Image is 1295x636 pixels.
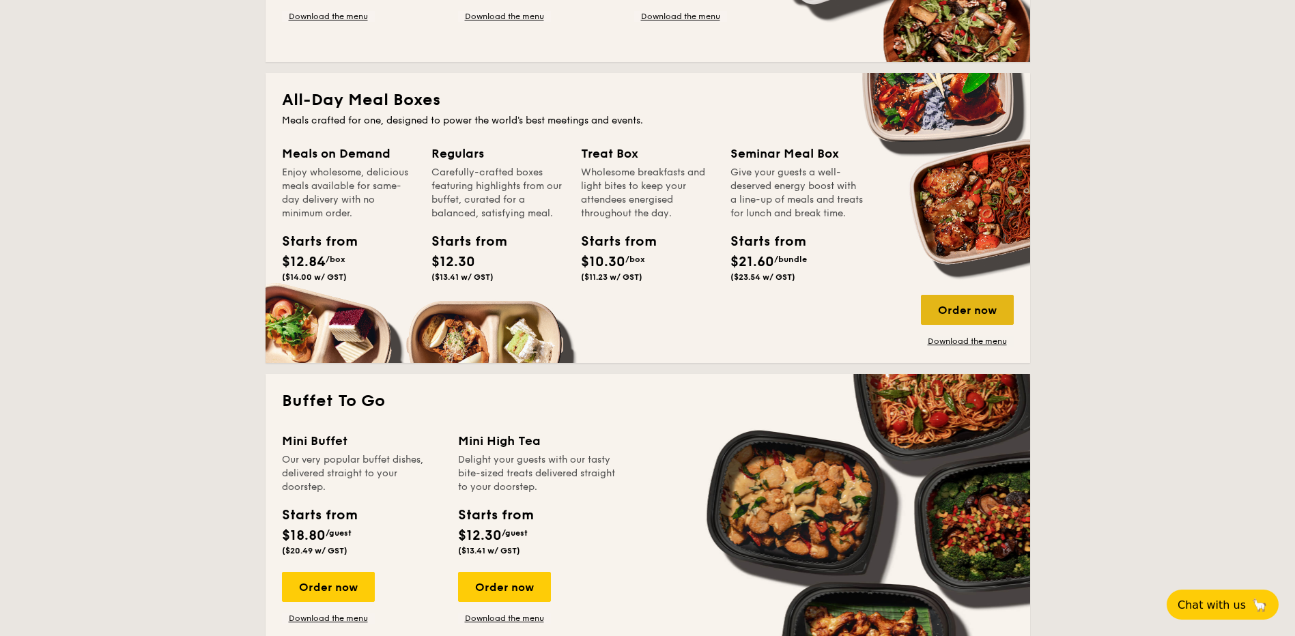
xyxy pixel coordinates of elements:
[581,231,642,252] div: Starts from
[282,166,415,220] div: Enjoy wholesome, delicious meals available for same-day delivery with no minimum order.
[282,453,442,494] div: Our very popular buffet dishes, delivered straight to your doorstep.
[458,11,551,22] a: Download the menu
[431,166,565,220] div: Carefully-crafted boxes featuring highlights from our buffet, curated for a balanced, satisfying ...
[431,144,565,163] div: Regulars
[282,11,375,22] a: Download the menu
[282,431,442,450] div: Mini Buffet
[282,89,1014,111] h2: All-Day Meal Boxes
[730,272,795,282] span: ($23.54 w/ GST)
[458,431,618,450] div: Mini High Tea
[282,527,326,544] span: $18.80
[282,272,347,282] span: ($14.00 w/ GST)
[581,144,714,163] div: Treat Box
[282,114,1014,128] div: Meals crafted for one, designed to power the world's best meetings and events.
[326,528,352,538] span: /guest
[1251,597,1268,613] span: 🦙
[921,336,1014,347] a: Download the menu
[625,255,645,264] span: /box
[282,254,326,270] span: $12.84
[326,255,345,264] span: /box
[458,613,551,624] a: Download the menu
[581,272,642,282] span: ($11.23 w/ GST)
[282,613,375,624] a: Download the menu
[730,231,792,252] div: Starts from
[458,527,502,544] span: $12.30
[730,144,864,163] div: Seminar Meal Box
[431,231,493,252] div: Starts from
[282,144,415,163] div: Meals on Demand
[502,528,528,538] span: /guest
[431,272,494,282] span: ($13.41 w/ GST)
[730,254,774,270] span: $21.60
[458,572,551,602] div: Order now
[458,505,532,525] div: Starts from
[282,231,343,252] div: Starts from
[282,572,375,602] div: Order now
[634,11,727,22] a: Download the menu
[730,166,864,220] div: Give your guests a well-deserved energy boost with a line-up of meals and treats for lunch and br...
[921,295,1014,325] div: Order now
[282,546,347,555] span: ($20.49 w/ GST)
[1178,598,1246,611] span: Chat with us
[458,546,520,555] span: ($13.41 w/ GST)
[581,166,714,220] div: Wholesome breakfasts and light bites to keep your attendees energised throughout the day.
[581,254,625,270] span: $10.30
[774,255,807,264] span: /bundle
[458,453,618,494] div: Delight your guests with our tasty bite-sized treats delivered straight to your doorstep.
[282,390,1014,412] h2: Buffet To Go
[1167,590,1279,620] button: Chat with us🦙
[431,254,475,270] span: $12.30
[282,505,356,525] div: Starts from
